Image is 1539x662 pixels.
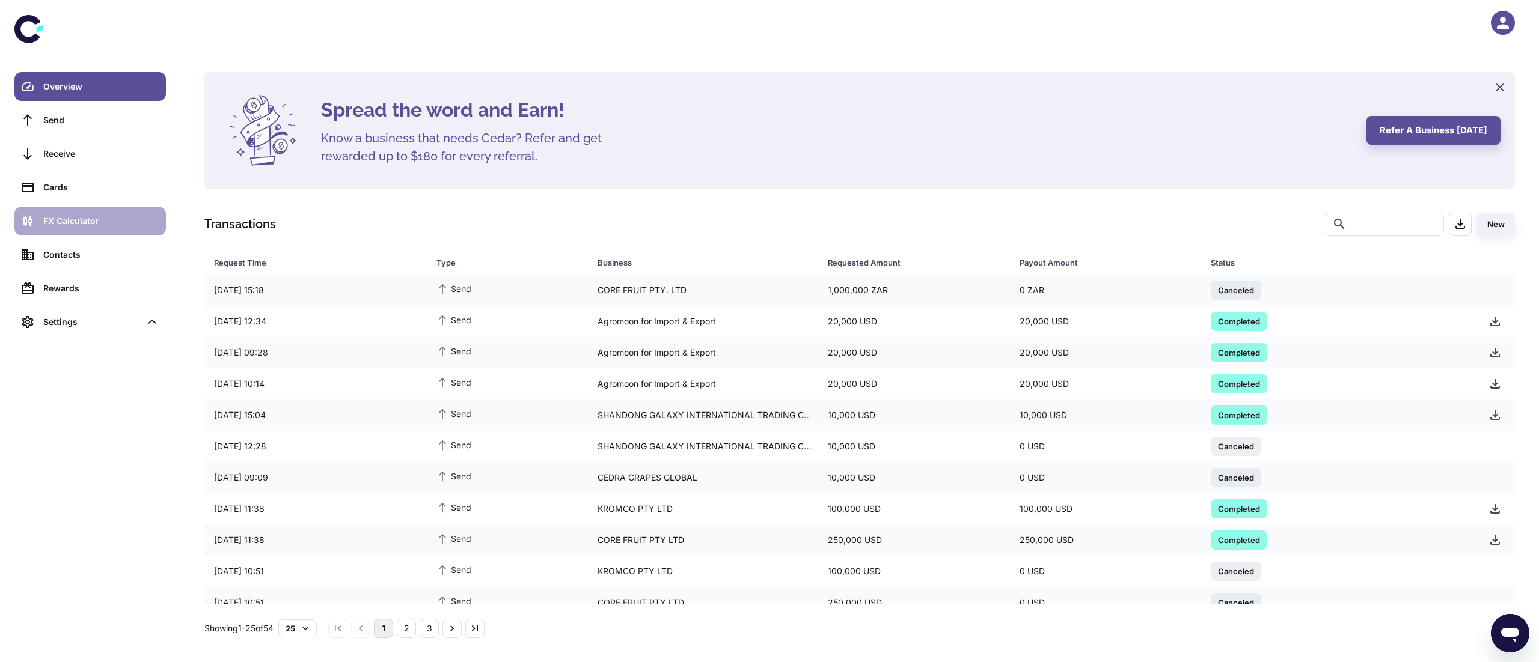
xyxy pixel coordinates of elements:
div: CORE FRUIT PTY LTD [588,591,818,614]
button: page 1 [374,619,393,638]
div: 20,000 USD [1010,341,1202,364]
span: Request Time [214,254,422,271]
a: Receive [14,139,166,168]
div: SHANDONG GALAXY INTERNATIONAL TRADING CO.,LTD [588,404,818,427]
div: [DATE] 09:28 [204,341,427,364]
div: Settings [14,308,166,336]
div: 10,000 USD [1010,404,1202,427]
span: Canceled [1211,284,1261,296]
div: Cards [43,181,159,194]
span: Send [436,344,471,357]
div: [DATE] 11:38 [204,529,427,551]
div: Agromoon for Import & Export [588,310,818,333]
h5: Know a business that needs Cedar? Refer and get rewarded up to $180 for every referral. [321,129,622,165]
span: Completed [1211,502,1267,514]
div: 100,000 USD [1010,497,1202,520]
button: Go to page 3 [420,619,439,638]
div: 20,000 USD [818,341,1010,364]
span: Status [1211,254,1465,271]
span: Canceled [1211,565,1261,577]
div: 10,000 USD [818,466,1010,489]
div: 20,000 USD [1010,372,1202,395]
button: 25 [278,619,317,637]
a: Rewards [14,274,166,303]
div: Status [1211,254,1449,271]
span: Send [436,407,471,420]
iframe: Button to launch messaging window [1491,614,1529,652]
div: KROMCO PTY LTD [588,497,818,520]
button: Refer a business [DATE] [1366,116,1501,145]
div: KROMCO PTY LTD [588,560,818,583]
div: Settings [43,315,141,329]
div: [DATE] 15:18 [204,279,427,302]
div: Agromoon for Import & Export [588,372,818,395]
p: Showing 1-25 of 54 [204,622,274,635]
div: [DATE] 15:04 [204,404,427,427]
div: 20,000 USD [818,372,1010,395]
div: 250,000 USD [818,591,1010,614]
div: FX Calculator [43,214,159,228]
div: Request Time [214,254,406,271]
div: [DATE] 12:28 [204,435,427,458]
span: Completed [1211,533,1267,545]
div: CORE FRUIT PTY. LTD [588,279,818,302]
div: 250,000 USD [1010,529,1202,551]
a: Contacts [14,240,166,269]
span: Canceled [1211,471,1261,483]
div: 0 USD [1010,591,1202,614]
span: Completed [1211,346,1267,358]
span: Send [436,438,471,451]
span: Send [436,375,471,389]
div: 10,000 USD [818,435,1010,458]
button: Go to last page [465,619,485,638]
div: [DATE] 12:34 [204,310,427,333]
div: 250,000 USD [818,529,1010,551]
span: Send [436,563,471,576]
span: Completed [1211,377,1267,389]
div: CEDRA GRAPES GLOBAL [588,466,818,489]
button: New [1476,213,1515,236]
div: Payout Amount [1020,254,1181,271]
div: 0 USD [1010,466,1202,489]
span: Send [436,500,471,514]
span: Send [436,313,471,326]
span: Send [436,594,471,607]
div: Requested Amount [828,254,990,271]
div: [DATE] 11:38 [204,497,427,520]
div: 20,000 USD [818,310,1010,333]
a: FX Calculator [14,207,166,235]
div: Contacts [43,248,159,261]
span: Type [436,254,583,271]
div: CORE FRUIT PTY LTD [588,529,818,551]
div: 1,000,000 ZAR [818,279,1010,302]
div: [DATE] 10:51 [204,560,427,583]
div: Rewards [43,282,159,295]
span: Payout Amount [1020,254,1197,271]
button: Go to page 2 [397,619,416,638]
span: Canceled [1211,596,1261,608]
span: Requested Amount [828,254,1005,271]
div: Receive [43,147,159,160]
div: 20,000 USD [1010,310,1202,333]
nav: pagination navigation [326,619,486,638]
span: Canceled [1211,440,1261,452]
div: 10,000 USD [818,404,1010,427]
a: Overview [14,72,166,101]
div: 0 USD [1010,560,1202,583]
span: Completed [1211,408,1267,421]
div: [DATE] 09:09 [204,466,427,489]
div: SHANDONG GALAXY INTERNATIONAL TRADING CO.,LTD [588,435,818,458]
a: Cards [14,173,166,202]
div: 0 ZAR [1010,279,1202,302]
div: 0 USD [1010,435,1202,458]
button: Go to next page [442,619,462,638]
span: Completed [1211,315,1267,327]
span: Send [436,532,471,545]
span: Send [436,282,471,295]
div: Agromoon for Import & Export [588,341,818,364]
a: Send [14,106,166,135]
div: Type [436,254,568,271]
div: Send [43,114,159,127]
h1: Transactions [204,215,276,233]
div: 100,000 USD [818,497,1010,520]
